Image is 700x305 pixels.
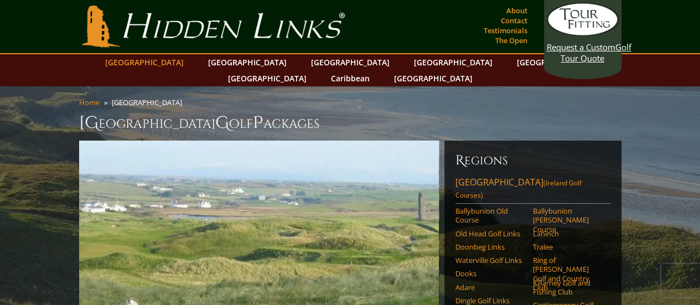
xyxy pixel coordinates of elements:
a: Old Head Golf Links [455,229,526,238]
a: Ballybunion [PERSON_NAME] Course [533,206,603,234]
a: Home [79,97,100,107]
a: Lahinch [533,229,603,238]
a: The Open [492,33,530,48]
a: Doonbeg Links [455,242,526,251]
a: [GEOGRAPHIC_DATA] [203,54,292,70]
a: Testimonials [481,23,530,38]
a: [GEOGRAPHIC_DATA] [100,54,189,70]
a: [GEOGRAPHIC_DATA] [511,54,601,70]
a: Killarney Golf and Fishing Club [533,278,603,297]
a: [GEOGRAPHIC_DATA] [222,70,312,86]
h6: Regions [455,152,610,169]
a: [GEOGRAPHIC_DATA] [408,54,498,70]
a: [GEOGRAPHIC_DATA] [388,70,478,86]
a: About [504,3,530,18]
li: [GEOGRAPHIC_DATA] [112,97,186,107]
a: [GEOGRAPHIC_DATA](Ireland Golf Courses) [455,176,610,204]
span: (Ireland Golf Courses) [455,178,582,200]
a: Tralee [533,242,603,251]
span: Request a Custom [547,42,615,53]
span: P [253,112,263,134]
a: Adare [455,283,526,292]
a: Ballybunion Old Course [455,206,526,225]
a: Contact [498,13,530,28]
a: Waterville Golf Links [455,256,526,265]
a: Dooks [455,269,526,278]
a: Caribbean [325,70,375,86]
span: G [215,112,229,134]
h1: [GEOGRAPHIC_DATA] olf ackages [79,112,621,134]
a: Dingle Golf Links [455,296,526,305]
a: Ring of [PERSON_NAME] Golf and Country Club [533,256,603,292]
a: [GEOGRAPHIC_DATA] [305,54,395,70]
a: Request a CustomGolf Tour Quote [547,3,619,64]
